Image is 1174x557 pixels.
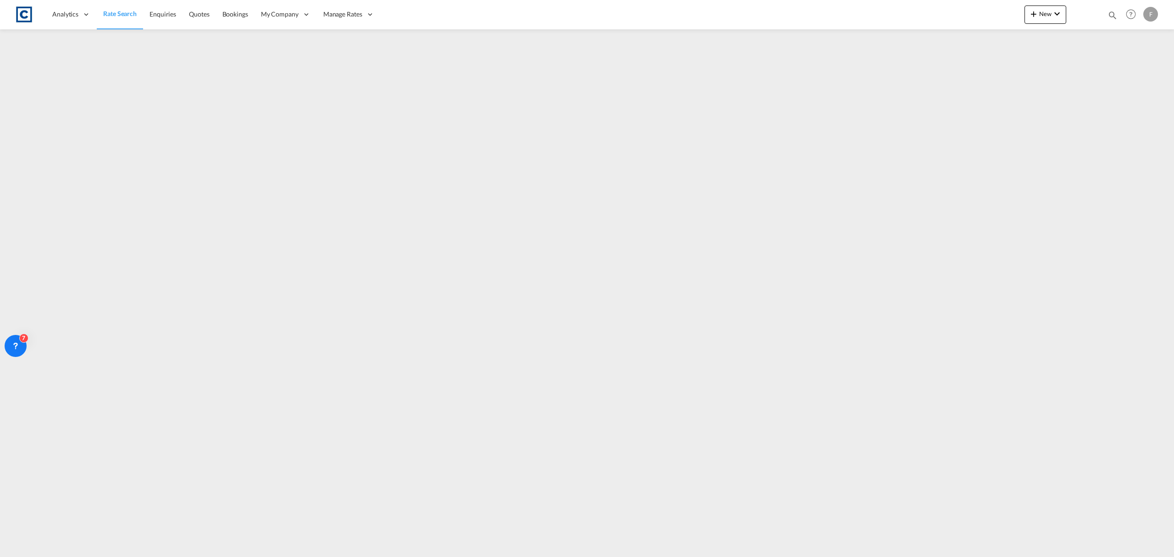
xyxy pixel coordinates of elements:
[1028,8,1039,19] md-icon: icon-plus 400-fg
[150,10,176,18] span: Enquiries
[189,10,209,18] span: Quotes
[222,10,248,18] span: Bookings
[323,10,362,19] span: Manage Rates
[261,10,299,19] span: My Company
[1108,10,1118,24] div: icon-magnify
[52,10,78,19] span: Analytics
[103,10,137,17] span: Rate Search
[1052,8,1063,19] md-icon: icon-chevron-down
[1123,6,1143,23] div: Help
[1108,10,1118,20] md-icon: icon-magnify
[1028,10,1063,17] span: New
[1123,6,1139,22] span: Help
[1024,6,1066,24] button: icon-plus 400-fgNewicon-chevron-down
[1143,7,1158,22] div: F
[14,4,34,25] img: 1fdb9190129311efbfaf67cbb4249bed.jpeg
